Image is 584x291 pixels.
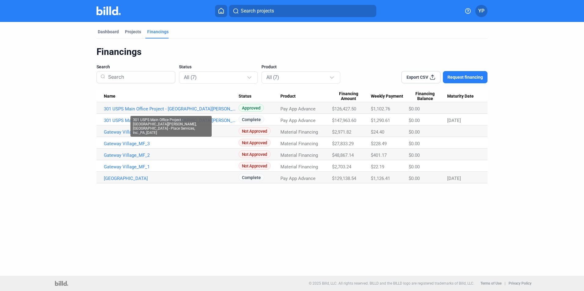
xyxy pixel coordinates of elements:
[443,71,487,83] button: Request financing
[280,106,316,112] span: Pay App Advance
[505,281,506,286] p: |
[447,94,474,99] span: Maturity Date
[239,116,264,123] span: Complete
[332,141,354,146] span: $27,833.29
[97,46,487,58] div: Financings
[332,118,356,123] span: $147,963.60
[280,129,318,135] span: Material Financing
[478,7,484,15] span: YP
[98,29,119,35] div: Dashboard
[371,94,409,99] div: Weekly Payment
[280,118,316,123] span: Pay App Advance
[447,74,483,80] span: Request financing
[332,91,370,102] div: Financing Amount
[332,91,365,102] span: Financing Amount
[409,164,420,170] span: $0.00
[401,71,440,83] button: Export CSV
[371,106,390,112] span: $1,102.76
[55,281,68,286] img: logo
[104,94,115,99] span: Name
[104,164,239,170] a: Gateway Village_MF_1
[332,129,351,135] span: $2,971.82
[447,118,461,123] span: [DATE]
[480,281,502,286] b: Terms of Use
[409,118,420,123] span: $0.00
[332,164,351,170] span: $2,703.24
[409,141,420,146] span: $0.00
[409,153,420,158] span: $0.00
[371,118,390,123] span: $1,290.61
[104,129,239,135] a: Gateway Village_MF_4
[130,116,212,137] div: 301 USPS Main Office Project - [GEOGRAPHIC_DATA][PERSON_NAME], [GEOGRAPHIC_DATA] - Place Services...
[97,64,110,70] span: Search
[409,106,420,112] span: $0.00
[409,91,442,102] span: Financing Balance
[239,127,271,135] span: Not Approved
[261,64,277,70] span: Product
[371,153,387,158] span: $401.17
[239,94,280,99] div: Status
[475,5,487,17] button: YP
[371,141,387,146] span: $228.49
[409,91,447,102] div: Financing Balance
[332,106,356,112] span: $126,427.50
[409,176,420,181] span: $0.00
[184,74,197,80] mat-select-trigger: All (7)
[309,281,474,286] p: © 2025 Billd, LLC. All rights reserved. BILLD and the BILLD logo are registered trademarks of Bil...
[280,176,316,181] span: Pay App Advance
[239,162,271,170] span: Not Approved
[239,139,271,146] span: Not Approved
[409,129,420,135] span: $0.00
[266,74,279,80] mat-select-trigger: All (7)
[229,5,376,17] button: Search projects
[332,176,356,181] span: $129,138.54
[371,94,403,99] span: Weekly Payment
[106,69,171,85] input: Search
[509,281,531,286] b: Privacy Policy
[104,141,239,146] a: Gateway Village_MF_3
[280,141,318,146] span: Material Financing
[447,176,461,181] span: [DATE]
[104,118,239,123] a: 301 USPS Main Office Project - [GEOGRAPHIC_DATA][PERSON_NAME], [GEOGRAPHIC_DATA] - Place Services...
[332,153,354,158] span: $48,867.14
[125,29,141,35] div: Projects
[239,174,264,181] span: Complete
[371,164,384,170] span: $22.19
[447,94,480,99] div: Maturity Date
[179,64,192,70] span: Status
[371,176,390,181] span: $1,126.41
[104,176,239,181] a: [GEOGRAPHIC_DATA]
[239,94,251,99] span: Status
[104,94,239,99] div: Name
[241,7,274,15] span: Search projects
[280,94,296,99] span: Product
[239,104,264,112] span: Approved
[280,164,318,170] span: Material Financing
[407,74,428,80] span: Export CSV
[239,150,271,158] span: Not Approved
[280,153,318,158] span: Material Financing
[104,106,239,112] a: 301 USPS Main Office Project - [GEOGRAPHIC_DATA][PERSON_NAME], [GEOGRAPHIC_DATA] - Place Services...
[104,153,239,158] a: Gateway Village_MF_2
[97,6,121,15] img: Billd Company Logo
[280,94,332,99] div: Product
[147,29,169,35] div: Financings
[371,129,384,135] span: $24.40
